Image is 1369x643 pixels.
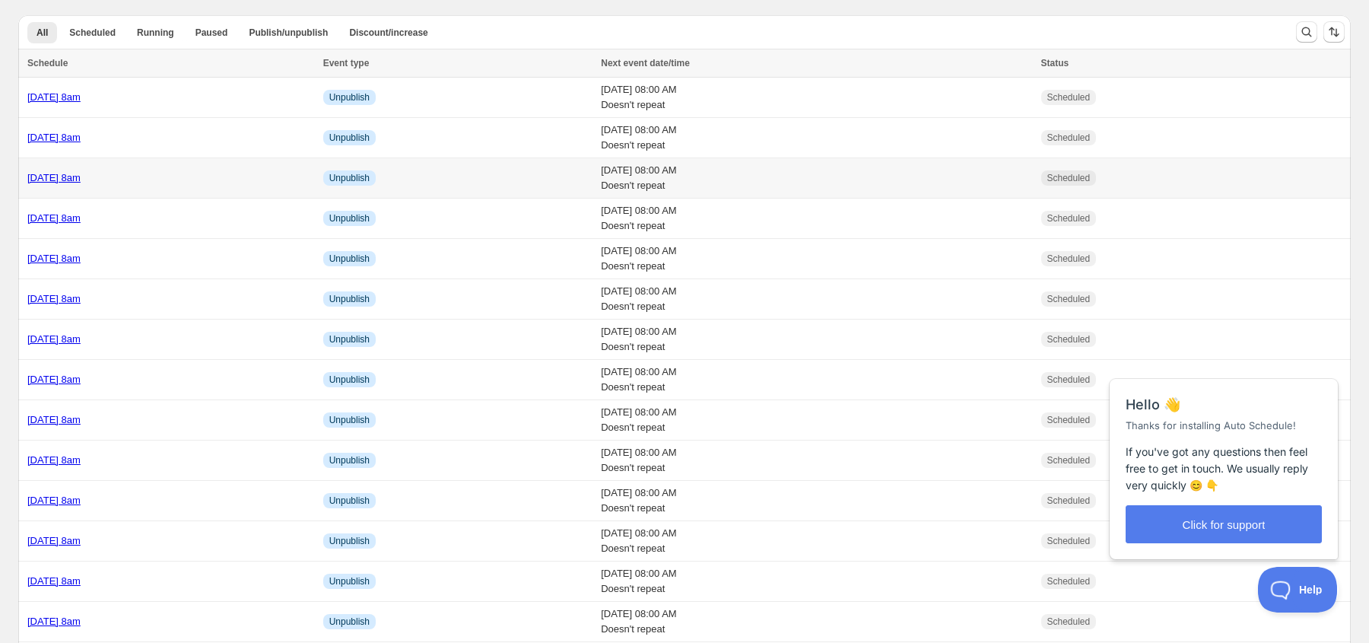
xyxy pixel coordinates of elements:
span: Scheduled [69,27,116,39]
span: Scheduled [1047,212,1091,224]
span: Unpublish [329,535,370,547]
a: [DATE] 8am [27,333,81,345]
a: [DATE] 8am [27,132,81,143]
button: Sort the results [1323,21,1345,43]
a: [DATE] 8am [27,91,81,103]
span: Scheduled [1047,91,1091,103]
span: Scheduled [1047,172,1091,184]
span: Paused [195,27,228,39]
span: Scheduled [1047,132,1091,144]
a: [DATE] 8am [27,575,81,587]
span: Status [1041,58,1069,68]
span: Unpublish [329,293,370,305]
a: [DATE] 8am [27,374,81,385]
span: Scheduled [1047,414,1091,426]
span: Next event date/time [601,58,690,68]
span: Unpublish [329,616,370,628]
span: Scheduled [1047,253,1091,265]
span: Unpublish [329,212,370,224]
span: Unpublish [329,495,370,507]
span: Scheduled [1047,495,1091,507]
td: [DATE] 08:00 AM Doesn't repeat [596,199,1036,239]
td: [DATE] 08:00 AM Doesn't repeat [596,118,1036,158]
a: [DATE] 8am [27,293,81,304]
a: [DATE] 8am [27,535,81,546]
span: Scheduled [1047,616,1091,628]
span: All [37,27,48,39]
iframe: Help Scout Beacon - Open [1258,567,1339,613]
td: [DATE] 08:00 AM Doesn't repeat [596,360,1036,400]
span: Scheduled [1047,333,1091,345]
button: Search and filter results [1296,21,1317,43]
span: Schedule [27,58,68,68]
span: Unpublish [329,374,370,386]
span: Unpublish [329,414,370,426]
td: [DATE] 08:00 AM Doesn't repeat [596,602,1036,642]
a: [DATE] 8am [27,616,81,627]
span: Publish/unpublish [249,27,328,39]
iframe: Help Scout Beacon - Messages and Notifications [1102,341,1347,567]
a: [DATE] 8am [27,212,81,224]
span: Unpublish [329,454,370,466]
span: Unpublish [329,172,370,184]
td: [DATE] 08:00 AM Doesn't repeat [596,400,1036,441]
span: Scheduled [1047,293,1091,305]
span: Scheduled [1047,374,1091,386]
td: [DATE] 08:00 AM Doesn't repeat [596,441,1036,481]
span: Scheduled [1047,575,1091,587]
a: [DATE] 8am [27,495,81,506]
td: [DATE] 08:00 AM Doesn't repeat [596,481,1036,521]
span: Unpublish [329,333,370,345]
a: [DATE] 8am [27,253,81,264]
span: Unpublish [329,253,370,265]
td: [DATE] 08:00 AM Doesn't repeat [596,521,1036,562]
td: [DATE] 08:00 AM Doesn't repeat [596,279,1036,320]
td: [DATE] 08:00 AM Doesn't repeat [596,78,1036,118]
td: [DATE] 08:00 AM Doesn't repeat [596,239,1036,279]
a: [DATE] 8am [27,414,81,425]
span: Unpublish [329,132,370,144]
span: Scheduled [1047,535,1091,547]
a: [DATE] 8am [27,172,81,183]
span: Unpublish [329,91,370,103]
a: [DATE] 8am [27,454,81,466]
span: Unpublish [329,575,370,587]
span: Discount/increase [349,27,427,39]
span: Running [137,27,174,39]
span: Event type [323,58,370,68]
span: Scheduled [1047,454,1091,466]
td: [DATE] 08:00 AM Doesn't repeat [596,158,1036,199]
td: [DATE] 08:00 AM Doesn't repeat [596,320,1036,360]
td: [DATE] 08:00 AM Doesn't repeat [596,562,1036,602]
